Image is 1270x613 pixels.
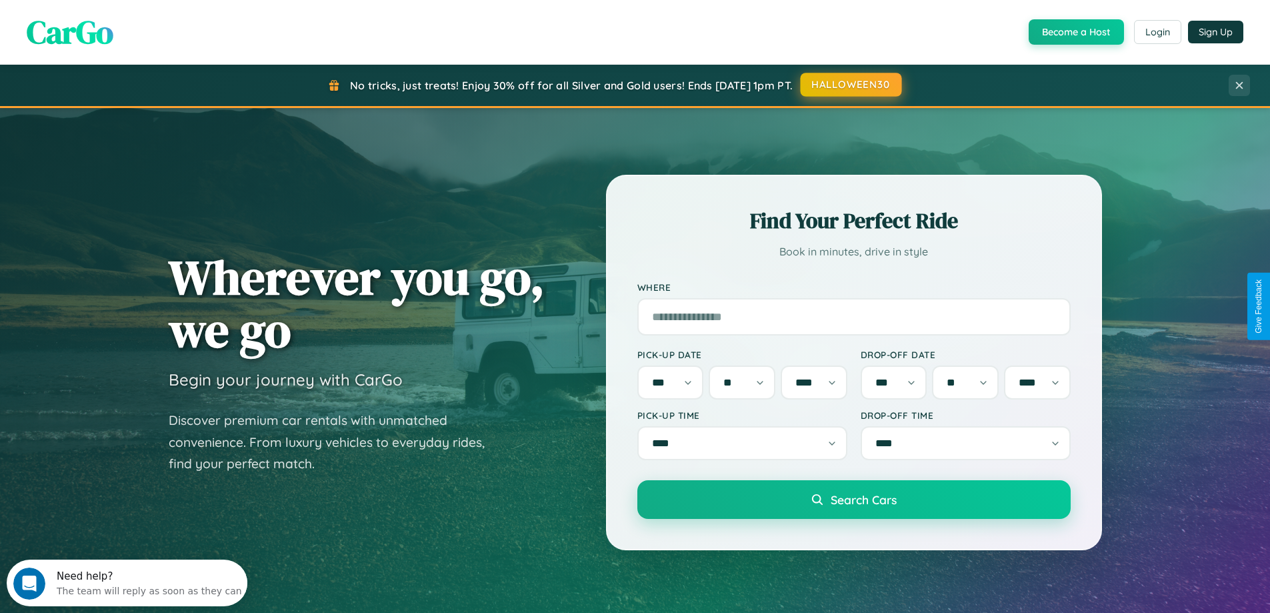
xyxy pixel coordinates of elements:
[637,242,1071,261] p: Book in minutes, drive in style
[7,560,247,606] iframe: Intercom live chat discovery launcher
[637,480,1071,519] button: Search Cars
[637,206,1071,235] h2: Find Your Perfect Ride
[350,79,793,92] span: No tricks, just treats! Enjoy 30% off for all Silver and Gold users! Ends [DATE] 1pm PT.
[5,5,248,42] div: Open Intercom Messenger
[1254,279,1263,334] div: Give Feedback
[861,349,1071,360] label: Drop-off Date
[637,410,847,421] label: Pick-up Time
[1134,20,1181,44] button: Login
[50,22,235,36] div: The team will reply as soon as they can
[637,281,1071,293] label: Where
[801,73,902,97] button: HALLOWEEN30
[831,492,897,507] span: Search Cars
[861,410,1071,421] label: Drop-off Time
[1188,21,1243,43] button: Sign Up
[637,349,847,360] label: Pick-up Date
[50,11,235,22] div: Need help?
[169,370,403,390] h3: Begin your journey with CarGo
[169,410,502,475] p: Discover premium car rentals with unmatched convenience. From luxury vehicles to everyday rides, ...
[27,10,113,54] span: CarGo
[1029,19,1124,45] button: Become a Host
[13,568,45,600] iframe: Intercom live chat
[169,251,545,356] h1: Wherever you go, we go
